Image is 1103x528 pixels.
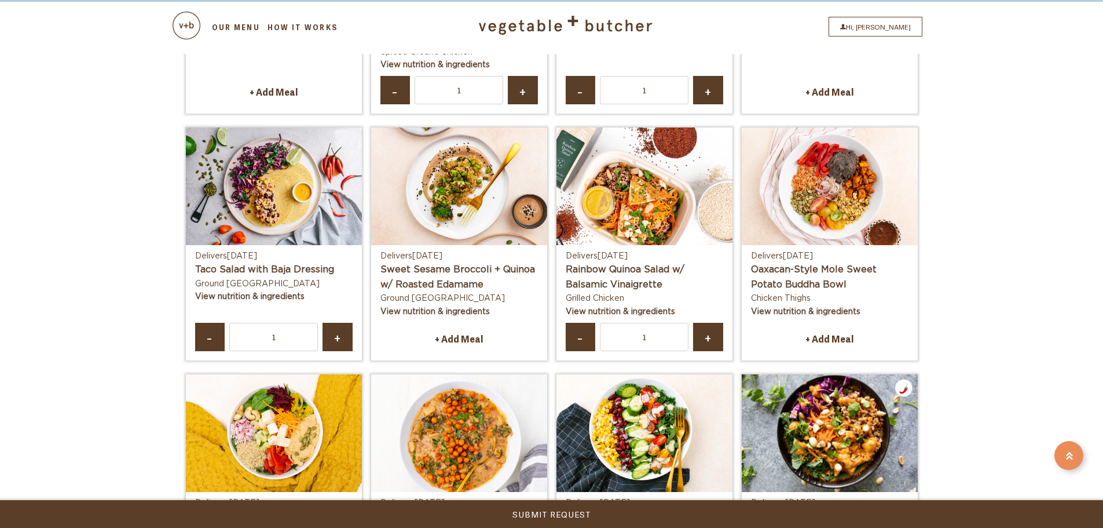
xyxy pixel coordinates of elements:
img: sweet_sesame_quinoa_and_broccoli.jpg [371,128,547,245]
p: Rainbow Quinoa Salad w/ Balsamic Vinaigrette [566,263,723,292]
p: Grilled Chicken [566,292,723,305]
img: Taco_Salad_w_Baja_Dressing_Full_Image.png [186,128,362,245]
span: + [703,86,713,94]
a: + [693,76,723,104]
a: - [380,76,411,104]
span: - [390,86,400,94]
img: Thai_Peanut-01.png [742,374,918,492]
a: Our Menu [210,22,262,32]
a: - [195,323,225,351]
p: Sweet Sesame Broccoli + Quinoa w/ Roasted Edamame [380,263,538,292]
p: Delivers [DATE] [751,497,908,509]
p: Oaxacan-Style Mole Sweet Potato Buddha Bowl [751,263,908,292]
p: Taco Salad with Baja Dressing [195,263,353,278]
a: + [508,76,538,104]
a: View nutrition & ingredients [380,61,490,69]
a: View nutrition & ingredients [566,308,675,316]
a: + Add Meal [380,327,538,351]
p: Delivers [DATE] [751,250,908,263]
span: + [333,333,342,341]
a: View nutrition & ingredients [380,308,490,316]
p: Delivers [DATE] [380,250,538,263]
p: Delivers [DATE] [566,497,723,509]
span: - [576,86,585,94]
p: Delivers [DATE] [195,250,353,263]
a: + Add Meal [751,80,908,104]
span: - [576,333,585,341]
p: Delivers [DATE] [380,497,538,509]
p: Ground [GEOGRAPHIC_DATA] [380,292,538,305]
img: Mediterranean_mezze_bowl.jpg [186,374,362,492]
p: Chicken Thighs [751,292,908,305]
span: + [518,86,527,94]
a: - [566,323,596,351]
img: Dinner_Creamy_Zuppa_Toscana.png [371,374,547,507]
a: + [693,323,723,351]
a: View nutrition & ingredients [195,293,305,301]
a: + Add Meal [751,327,908,351]
a: View nutrition & ingredients [751,308,860,316]
img: Lunch_Kale_Cobb_Salad.png [556,374,732,492]
a: + [323,323,353,351]
a: + Add Meal [195,80,353,104]
img: Lunch_Rainbow_Quinoa_Salad_in_Container_Full_Image.png [556,128,732,260]
span: - [205,333,214,341]
span: + [703,333,713,341]
a: - [566,76,596,104]
p: Delivers [DATE] [566,250,723,263]
p: Delivers [DATE] [195,497,353,509]
p: Ground [GEOGRAPHIC_DATA] [195,278,353,290]
img: cart [173,12,200,39]
a: Hi, [PERSON_NAME] [829,17,922,37]
img: untitled-3856.jpg [742,128,918,245]
a: How it Works [266,22,339,32]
